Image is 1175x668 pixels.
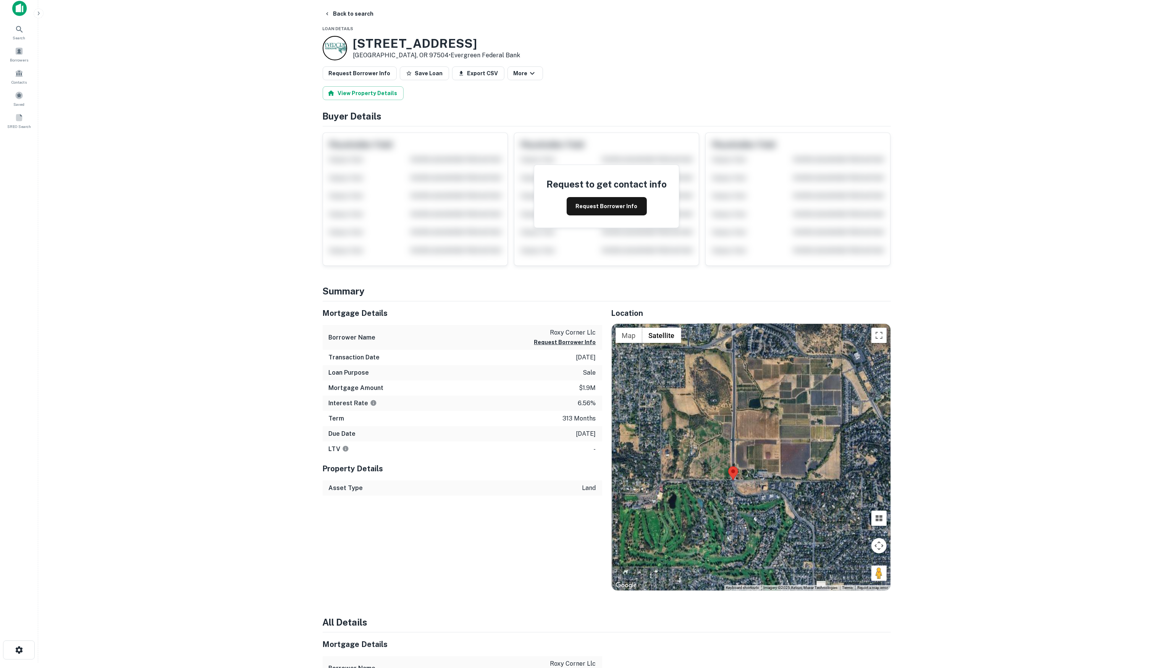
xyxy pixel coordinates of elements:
p: land [582,484,596,493]
p: [GEOGRAPHIC_DATA], OR 97504 • [353,51,520,60]
span: Borrowers [10,57,28,63]
p: [DATE] [576,429,596,438]
p: - [594,445,596,454]
button: Back to search [321,7,377,21]
h5: Mortgage Details [323,307,602,319]
p: 6.56% [578,399,596,408]
h4: All Details [323,615,891,629]
span: Imagery ©2025 Airbus, Maxar Technologies [764,586,838,590]
button: Request Borrower Info [534,338,596,347]
img: capitalize-icon.png [12,1,27,16]
h4: Summary [323,284,891,298]
button: Drag Pegman onto the map to open Street View [871,566,887,581]
button: Tilt map [871,511,887,526]
span: Contacts [11,79,27,85]
span: SREO Search [7,123,31,129]
h6: Mortgage Amount [329,383,384,393]
a: Contacts [2,66,36,87]
span: Search [13,35,26,41]
a: Evergreen Federal Bank [451,52,520,59]
p: sale [583,368,596,377]
svg: LTVs displayed on the website are for informational purposes only and may be reported incorrectly... [342,445,349,452]
h6: Due Date [329,429,356,438]
button: Keyboard shortcuts [726,585,759,590]
p: $1.9m [579,383,596,393]
p: roxy corner llc [534,328,596,337]
button: Show satellite imagery [642,328,681,343]
a: Report a map error [858,586,888,590]
button: Export CSV [452,66,504,80]
button: View Property Details [323,86,404,100]
button: More [507,66,543,80]
h6: Interest Rate [329,399,377,408]
button: Request Borrower Info [567,197,647,215]
a: SREO Search [2,110,36,131]
a: Saved [2,88,36,109]
a: Borrowers [2,44,36,65]
h3: [STREET_ADDRESS] [353,36,520,51]
a: Search [2,22,36,42]
span: Saved [14,101,25,107]
h6: Asset Type [329,484,363,493]
h6: Transaction Date [329,353,380,362]
a: Open this area in Google Maps (opens a new window) [614,581,639,590]
span: Loan Details [323,26,354,31]
a: Terms (opens in new tab) [842,586,853,590]
iframe: Chat Widget [1137,607,1175,644]
button: Map camera controls [871,538,887,553]
button: Request Borrower Info [323,66,397,80]
h4: Request to get contact info [546,177,667,191]
h4: Buyer Details [323,109,891,123]
h6: Borrower Name [329,333,376,342]
button: Toggle fullscreen view [871,328,887,343]
h6: Term [329,414,344,423]
button: Save Loan [400,66,449,80]
button: Show street map [616,328,642,343]
h5: Mortgage Details [323,639,602,650]
p: 313 months [563,414,596,423]
img: Google [614,581,639,590]
svg: The interest rates displayed on the website are for informational purposes only and may be report... [370,400,377,406]
p: [DATE] [576,353,596,362]
h5: Property Details [323,463,602,474]
h6: LTV [329,445,349,454]
h6: Loan Purpose [329,368,369,377]
h5: Location [611,307,891,319]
